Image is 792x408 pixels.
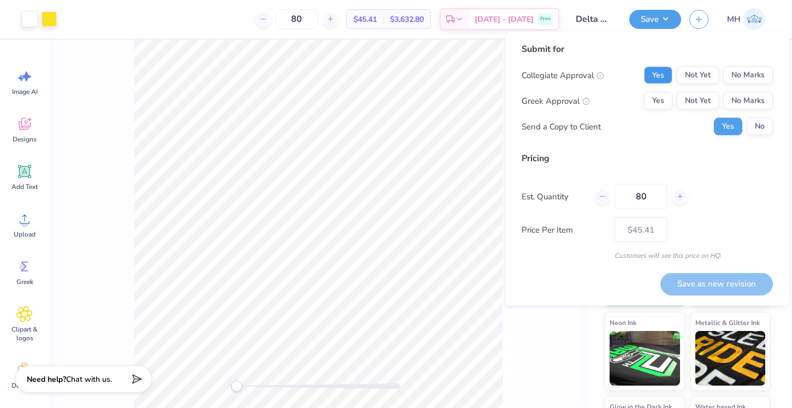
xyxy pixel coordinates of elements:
[11,182,38,191] span: Add Text
[275,9,318,29] input: – –
[714,118,742,135] button: Yes
[747,118,773,135] button: No
[723,92,773,110] button: No Marks
[695,317,760,328] span: Metallic & Glitter Ink
[610,331,680,386] img: Neon Ink
[522,223,606,236] label: Price Per Item
[353,14,377,25] span: $45.41
[522,94,590,107] div: Greek Approval
[723,67,773,84] button: No Marks
[644,92,672,110] button: Yes
[522,69,604,81] div: Collegiate Approval
[231,381,242,392] div: Accessibility label
[743,8,765,30] img: Mia Halldorson
[695,331,766,386] img: Metallic & Glitter Ink
[522,120,601,133] div: Send a Copy to Client
[568,8,621,30] input: Untitled Design
[27,374,66,385] strong: Need help?
[540,15,551,23] span: Free
[610,317,636,328] span: Neon Ink
[522,251,773,261] div: Customers will see this price on HQ.
[727,13,741,26] span: MH
[722,8,770,30] a: MH
[390,14,424,25] span: $3,632.80
[522,190,587,203] label: Est. Quantity
[677,92,719,110] button: Not Yet
[12,87,38,96] span: Image AI
[11,381,38,390] span: Decorate
[522,152,773,165] div: Pricing
[7,325,43,342] span: Clipart & logos
[614,184,667,209] input: – –
[644,67,672,84] button: Yes
[14,230,36,239] span: Upload
[475,14,534,25] span: [DATE] - [DATE]
[16,277,33,286] span: Greek
[66,374,112,385] span: Chat with us.
[629,10,681,29] button: Save
[13,135,37,144] span: Designs
[677,67,719,84] button: Not Yet
[522,43,773,56] div: Submit for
